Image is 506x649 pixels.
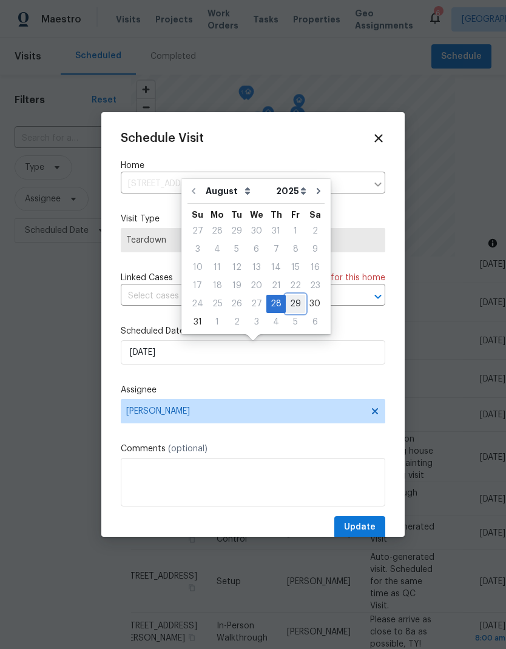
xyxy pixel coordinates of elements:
abbr: Friday [291,210,300,219]
div: Mon Aug 18 2025 [207,277,227,295]
input: Select cases [121,287,351,306]
div: 27 [187,223,207,240]
div: 5 [286,314,305,331]
div: Thu Sep 04 2025 [266,313,286,331]
div: Mon Jul 28 2025 [207,222,227,240]
span: Schedule Visit [121,132,204,144]
label: Visit Type [121,213,385,225]
abbr: Saturday [309,210,321,219]
div: Fri Aug 29 2025 [286,295,305,313]
div: 17 [187,277,207,294]
label: Comments [121,443,385,455]
div: 9 [305,241,325,258]
button: Update [334,516,385,539]
div: Tue Aug 05 2025 [227,240,246,258]
div: Mon Aug 11 2025 [207,258,227,277]
div: Sun Aug 03 2025 [187,240,207,258]
div: 20 [246,277,266,294]
div: Wed Aug 20 2025 [246,277,266,295]
div: Thu Aug 28 2025 [266,295,286,313]
div: Tue Aug 19 2025 [227,277,246,295]
div: Sat Sep 06 2025 [305,313,325,331]
div: 6 [305,314,325,331]
abbr: Thursday [271,210,282,219]
div: Sun Aug 31 2025 [187,313,207,331]
div: 28 [207,223,227,240]
abbr: Sunday [192,210,203,219]
div: Sun Aug 24 2025 [187,295,207,313]
div: Fri Aug 15 2025 [286,258,305,277]
label: Scheduled Date [121,325,385,337]
div: Fri Aug 08 2025 [286,240,305,258]
div: Sun Aug 17 2025 [187,277,207,295]
div: Sun Aug 10 2025 [187,258,207,277]
button: Go to previous month [184,179,203,203]
div: Thu Aug 07 2025 [266,240,286,258]
span: Update [344,520,376,535]
div: 29 [286,295,305,312]
label: Home [121,160,385,172]
div: 31 [266,223,286,240]
input: M/D/YYYY [121,340,385,365]
div: 1 [286,223,305,240]
div: Tue Aug 12 2025 [227,258,246,277]
input: Enter in an address [121,175,367,193]
div: Tue Aug 26 2025 [227,295,246,313]
div: Wed Aug 06 2025 [246,240,266,258]
div: 6 [246,241,266,258]
div: 31 [187,314,207,331]
div: Sat Aug 23 2025 [305,277,325,295]
div: Wed Aug 27 2025 [246,295,266,313]
div: 26 [227,295,246,312]
div: Mon Aug 04 2025 [207,240,227,258]
div: Sat Aug 16 2025 [305,258,325,277]
div: 3 [187,241,207,258]
div: Sat Aug 30 2025 [305,295,325,313]
div: 2 [227,314,246,331]
div: Wed Sep 03 2025 [246,313,266,331]
button: Go to next month [309,179,328,203]
div: 22 [286,277,305,294]
span: Close [372,132,385,145]
div: Sat Aug 09 2025 [305,240,325,258]
abbr: Wednesday [250,210,263,219]
div: 25 [207,295,227,312]
div: 1 [207,314,227,331]
span: Linked Cases [121,272,173,284]
select: Year [273,182,309,200]
div: 13 [246,259,266,276]
div: 11 [207,259,227,276]
div: 7 [266,241,286,258]
div: Sat Aug 02 2025 [305,222,325,240]
div: 8 [286,241,305,258]
div: 10 [187,259,207,276]
div: 27 [246,295,266,312]
div: Tue Jul 29 2025 [227,222,246,240]
div: 30 [305,295,325,312]
div: Thu Aug 14 2025 [266,258,286,277]
div: 12 [227,259,246,276]
span: [PERSON_NAME] [126,406,364,416]
div: 3 [246,314,266,331]
div: Fri Aug 22 2025 [286,277,305,295]
div: 19 [227,277,246,294]
div: Fri Sep 05 2025 [286,313,305,331]
label: Assignee [121,384,385,396]
div: Wed Aug 13 2025 [246,258,266,277]
div: Tue Sep 02 2025 [227,313,246,331]
abbr: Monday [211,210,224,219]
div: 23 [305,277,325,294]
div: 14 [266,259,286,276]
div: 5 [227,241,246,258]
select: Month [203,182,273,200]
div: Sun Jul 27 2025 [187,222,207,240]
div: Mon Sep 01 2025 [207,313,227,331]
div: 21 [266,277,286,294]
div: 2 [305,223,325,240]
div: 18 [207,277,227,294]
abbr: Tuesday [231,210,242,219]
div: Wed Jul 30 2025 [246,222,266,240]
div: 24 [187,295,207,312]
div: Thu Aug 21 2025 [266,277,286,295]
div: 4 [207,241,227,258]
